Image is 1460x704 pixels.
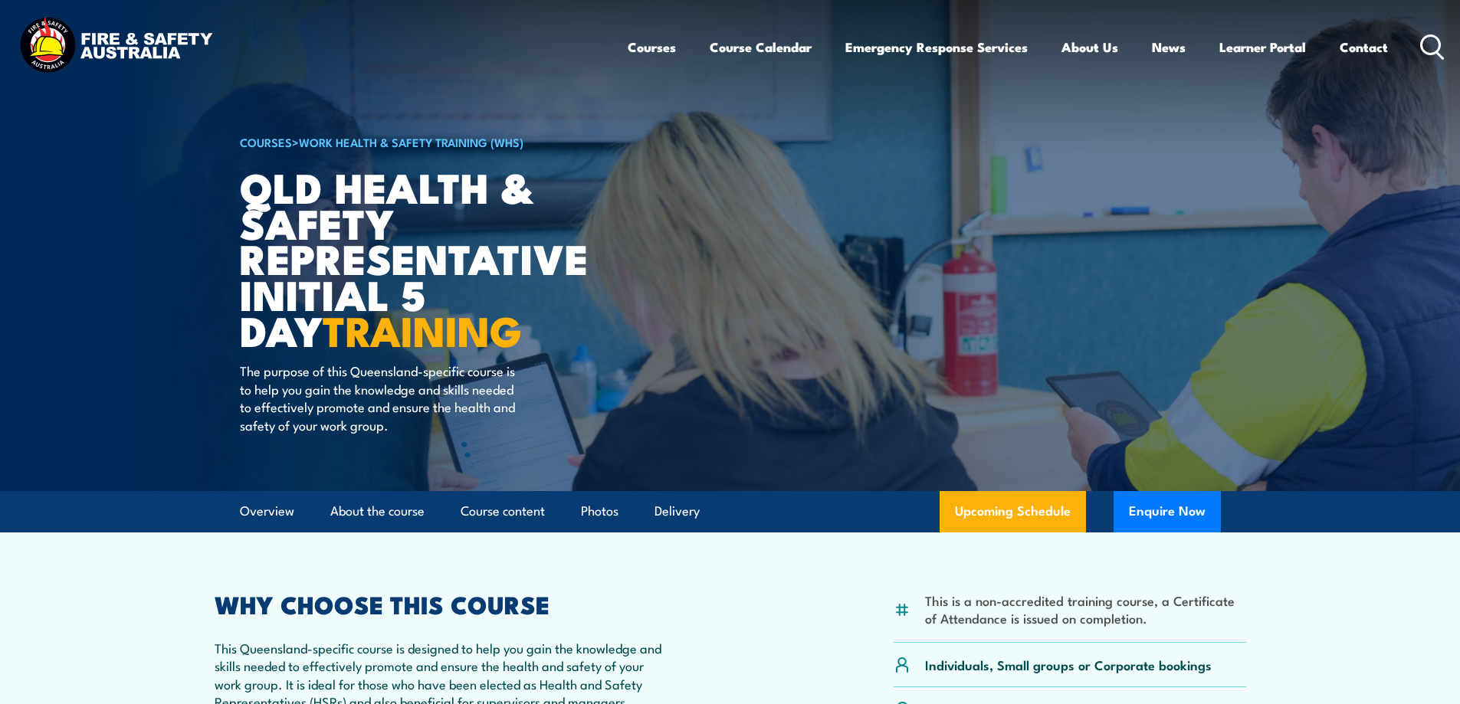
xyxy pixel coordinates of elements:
a: Course Calendar [710,27,812,67]
h6: > [240,133,618,151]
p: The purpose of this Queensland-specific course is to help you gain the knowledge and skills neede... [240,362,520,434]
h1: QLD Health & Safety Representative Initial 5 Day [240,169,618,348]
a: Work Health & Safety Training (WHS) [299,133,523,150]
a: About the course [330,491,425,532]
p: Individuals, Small groups or Corporate bookings [925,656,1212,673]
a: COURSES [240,133,292,150]
li: This is a non-accredited training course, a Certificate of Attendance is issued on completion. [925,591,1246,627]
strong: TRAINING [323,297,522,361]
a: Emergency Response Services [845,27,1028,67]
a: Contact [1340,27,1388,67]
a: Course content [461,491,545,532]
a: About Us [1061,27,1118,67]
a: Delivery [655,491,700,532]
a: Upcoming Schedule [940,491,1086,532]
a: Photos [581,491,618,532]
a: Overview [240,491,294,532]
a: Courses [628,27,676,67]
button: Enquire Now [1114,491,1221,532]
h2: WHY CHOOSE THIS COURSE [215,593,662,614]
a: News [1152,27,1186,67]
a: Learner Portal [1219,27,1306,67]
